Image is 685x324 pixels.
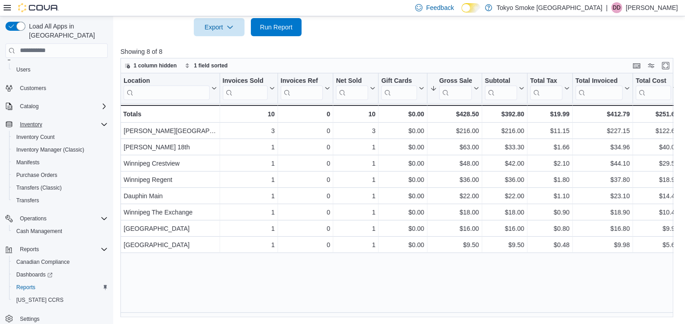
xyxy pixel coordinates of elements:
[18,3,59,12] img: Cova
[281,76,330,100] button: Invoices Ref
[20,315,39,323] span: Settings
[439,76,472,85] div: Gross Sales
[16,184,62,191] span: Transfers (Classic)
[13,182,108,193] span: Transfers (Classic)
[13,64,108,75] span: Users
[530,174,570,185] div: $1.80
[16,172,57,179] span: Purchase Orders
[20,215,47,222] span: Operations
[381,158,424,169] div: $0.00
[16,244,43,255] button: Reports
[430,76,479,100] button: Gross Sales
[2,118,111,131] button: Inventory
[223,125,275,136] div: 3
[636,158,678,169] div: $29.53
[9,281,111,294] button: Reports
[281,76,323,85] div: Invoices Ref
[124,191,217,201] div: Dauphin Main
[9,131,111,143] button: Inventory Count
[336,223,375,234] div: 1
[223,76,268,85] div: Invoices Sold
[223,223,275,234] div: 1
[16,83,50,94] a: Customers
[13,282,108,293] span: Reports
[485,239,524,250] div: $9.50
[13,144,88,155] a: Inventory Manager (Classic)
[631,60,642,71] button: Keyboard shortcuts
[530,109,570,119] div: $19.99
[336,207,375,218] div: 1
[13,157,43,168] a: Manifests
[16,284,35,291] span: Reports
[13,269,108,280] span: Dashboards
[16,313,108,324] span: Settings
[16,133,55,141] span: Inventory Count
[636,239,678,250] div: $5.61
[613,2,620,13] span: DD
[9,194,111,207] button: Transfers
[16,213,108,224] span: Operations
[124,239,217,250] div: [GEOGRAPHIC_DATA]
[13,144,108,155] span: Inventory Manager (Classic)
[13,132,108,143] span: Inventory Count
[636,125,678,136] div: $122.65
[485,76,517,85] div: Subtotal
[194,18,244,36] button: Export
[439,76,472,100] div: Gross Sales
[223,174,275,185] div: 1
[281,142,330,152] div: 0
[223,191,275,201] div: 1
[575,76,623,100] div: Total Invoiced
[530,125,570,136] div: $11.15
[636,76,671,100] div: Total Cost
[281,191,330,201] div: 0
[223,76,275,100] button: Invoices Sold
[636,76,671,85] div: Total Cost
[485,174,524,185] div: $36.00
[430,174,479,185] div: $36.00
[430,223,479,234] div: $16.00
[575,76,630,100] button: Total Invoiced
[13,226,108,237] span: Cash Management
[497,2,603,13] p: Tokyo Smoke [GEOGRAPHIC_DATA]
[9,63,111,76] button: Users
[281,158,330,169] div: 0
[16,271,53,278] span: Dashboards
[430,142,479,152] div: $63.00
[336,76,375,100] button: Net Sold
[16,146,84,153] span: Inventory Manager (Classic)
[194,62,228,69] span: 1 field sorted
[426,3,454,12] span: Feedback
[281,125,330,136] div: 0
[13,226,66,237] a: Cash Management
[13,257,108,267] span: Canadian Compliance
[430,207,479,218] div: $18.00
[16,82,108,94] span: Customers
[9,225,111,238] button: Cash Management
[575,158,630,169] div: $44.10
[121,60,180,71] button: 1 column hidden
[199,18,239,36] span: Export
[16,119,108,130] span: Inventory
[485,109,524,119] div: $392.80
[530,191,570,201] div: $1.10
[530,76,562,85] div: Total Tax
[16,159,39,166] span: Manifests
[16,213,50,224] button: Operations
[575,239,630,250] div: $9.98
[381,76,417,100] div: Gift Card Sales
[124,76,217,100] button: Location
[281,239,330,250] div: 0
[281,207,330,218] div: 0
[461,3,480,13] input: Dark Mode
[13,295,67,305] a: [US_STATE] CCRS
[430,239,479,250] div: $9.50
[9,256,111,268] button: Canadian Compliance
[660,60,671,71] button: Enter fullscreen
[123,109,217,119] div: Totals
[124,158,217,169] div: Winnipeg Crestview
[281,223,330,234] div: 0
[16,66,30,73] span: Users
[336,76,368,100] div: Net Sold
[9,156,111,169] button: Manifests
